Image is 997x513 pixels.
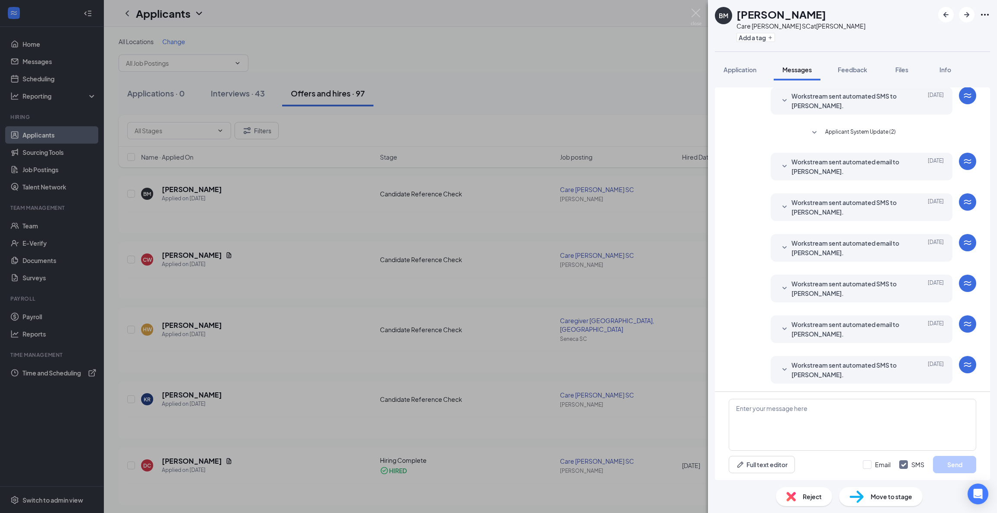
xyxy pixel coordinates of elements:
[736,7,826,22] h1: [PERSON_NAME]
[791,360,905,379] span: Workstream sent automated SMS to [PERSON_NAME].
[724,66,756,74] span: Application
[928,360,944,379] span: [DATE]
[962,10,972,20] svg: ArrowRight
[928,198,944,217] span: [DATE]
[962,359,973,370] svg: WorkstreamLogo
[736,22,865,30] div: Care [PERSON_NAME] SC at [PERSON_NAME]
[803,492,822,501] span: Reject
[779,324,790,334] svg: SmallChevronDown
[791,91,905,110] span: Workstream sent automated SMS to [PERSON_NAME].
[779,96,790,106] svg: SmallChevronDown
[768,35,773,40] svg: Plus
[791,198,905,217] span: Workstream sent automated SMS to [PERSON_NAME].
[928,238,944,257] span: [DATE]
[928,279,944,298] span: [DATE]
[962,156,973,167] svg: WorkstreamLogo
[791,238,905,257] span: Workstream sent automated email to [PERSON_NAME].
[962,319,973,329] svg: WorkstreamLogo
[938,7,954,22] button: ArrowLeftNew
[779,161,790,172] svg: SmallChevronDown
[736,33,775,42] button: PlusAdd a tag
[980,10,990,20] svg: Ellipses
[959,7,974,22] button: ArrowRight
[871,492,912,501] span: Move to stage
[928,320,944,339] span: [DATE]
[895,66,908,74] span: Files
[729,456,795,473] button: Full text editorPen
[939,66,951,74] span: Info
[779,283,790,294] svg: SmallChevronDown
[962,90,973,101] svg: WorkstreamLogo
[962,237,973,248] svg: WorkstreamLogo
[838,66,867,74] span: Feedback
[962,278,973,289] svg: WorkstreamLogo
[809,128,896,138] button: SmallChevronDownApplicant System Update (2)
[736,460,745,469] svg: Pen
[825,128,896,138] span: Applicant System Update (2)
[962,197,973,207] svg: WorkstreamLogo
[933,456,976,473] button: Send
[779,202,790,212] svg: SmallChevronDown
[791,320,905,339] span: Workstream sent automated email to [PERSON_NAME].
[782,66,812,74] span: Messages
[791,279,905,298] span: Workstream sent automated SMS to [PERSON_NAME].
[941,10,951,20] svg: ArrowLeftNew
[779,365,790,375] svg: SmallChevronDown
[791,157,905,176] span: Workstream sent automated email to [PERSON_NAME].
[779,243,790,253] svg: SmallChevronDown
[719,11,728,20] div: BM
[928,91,944,110] span: [DATE]
[809,128,820,138] svg: SmallChevronDown
[928,157,944,176] span: [DATE]
[968,484,988,504] div: Open Intercom Messenger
